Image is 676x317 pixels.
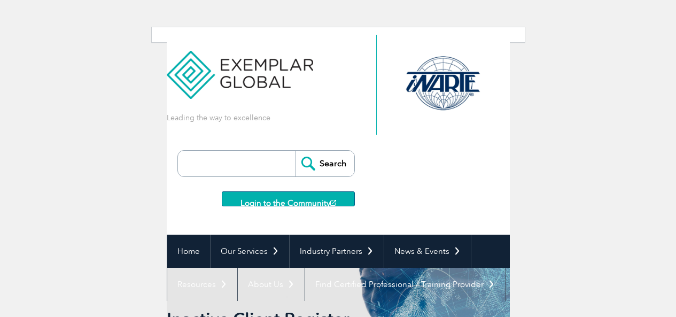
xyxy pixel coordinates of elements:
a: Login to the Community [222,191,355,206]
a: Industry Partners [290,235,384,268]
a: Our Services [211,235,289,268]
p: Leading the way to excellence [167,112,270,123]
input: Search [296,151,354,176]
img: open_square.png [330,200,336,206]
a: Find Certified Professional / Training Provider [305,268,505,301]
a: Resources [167,268,237,301]
a: About Us [238,268,305,301]
a: Home [167,235,210,268]
img: Exemplar Global [167,35,314,99]
a: News & Events [384,235,471,268]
